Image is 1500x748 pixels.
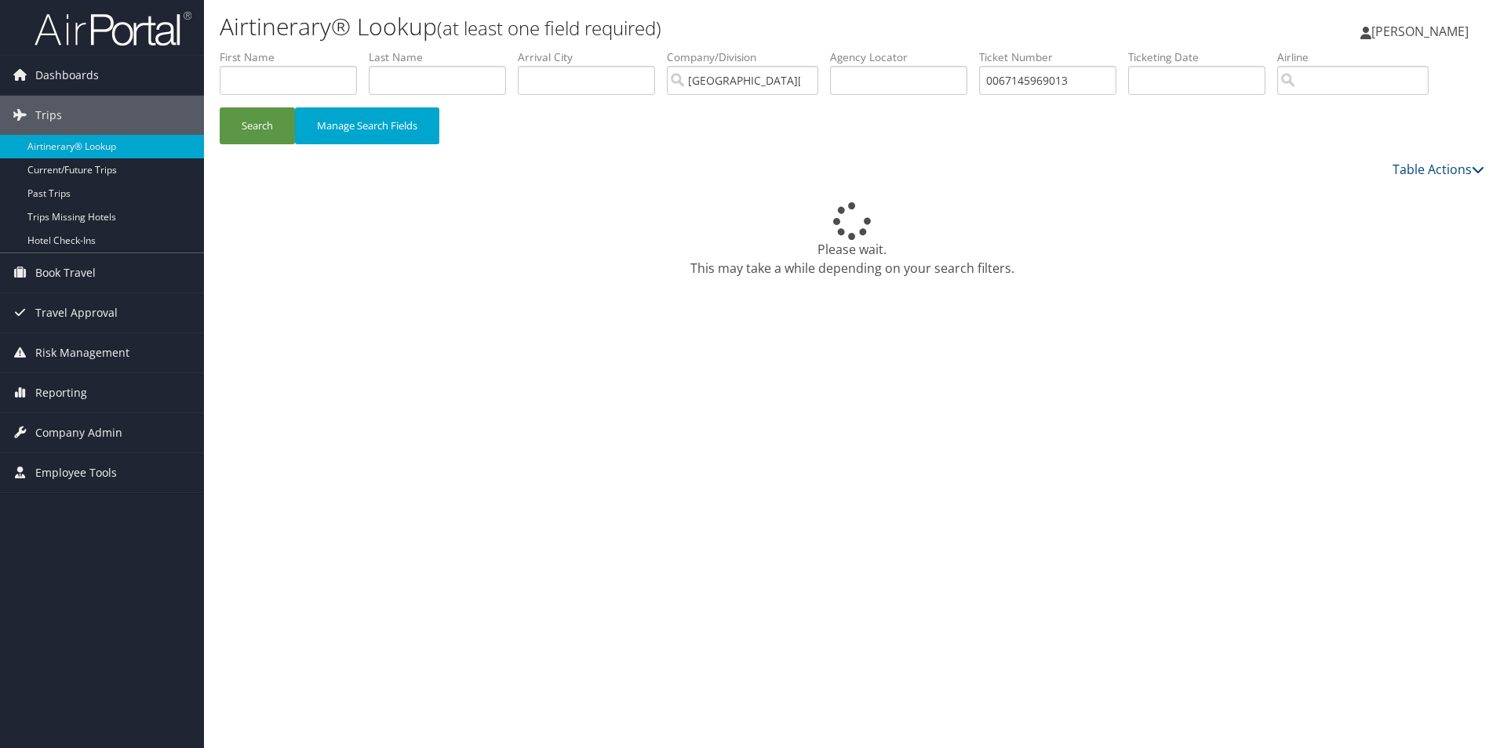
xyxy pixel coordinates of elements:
h1: Airtinerary® Lookup [220,10,1063,43]
button: Manage Search Fields [295,107,439,144]
label: Ticket Number [979,49,1128,65]
img: airportal-logo.png [35,10,191,47]
label: Ticketing Date [1128,49,1277,65]
small: (at least one field required) [437,15,661,41]
span: Company Admin [35,413,122,452]
div: Please wait. This may take a while depending on your search filters. [220,202,1484,278]
span: Book Travel [35,253,96,292]
a: [PERSON_NAME] [1360,8,1484,55]
label: Company/Division [667,49,830,65]
label: First Name [220,49,369,65]
span: Risk Management [35,333,129,372]
button: Search [220,107,295,144]
label: Airline [1277,49,1440,65]
a: Table Actions [1393,161,1484,178]
span: Employee Tools [35,453,117,492]
span: Trips [35,96,62,135]
span: Travel Approval [35,293,118,332]
label: Arrival City [518,49,667,65]
label: Last Name [369,49,518,65]
span: [PERSON_NAME] [1371,23,1469,40]
span: Reporting [35,373,87,412]
label: Agency Locator [830,49,979,65]
span: Dashboards [35,56,99,95]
